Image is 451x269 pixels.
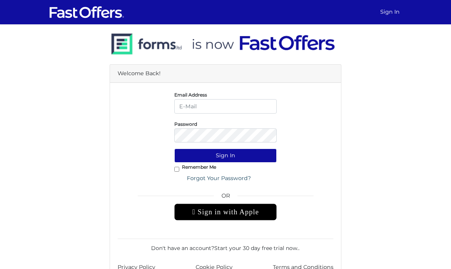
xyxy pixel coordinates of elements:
div: Sign in with Apple [174,204,277,220]
button: Sign In [174,149,277,163]
a: Sign In [377,5,403,19]
div: Welcome Back! [110,65,341,83]
label: Remember Me [182,166,216,168]
a: Forgot Your Password? [182,171,256,185]
input: E-Mail [174,99,277,113]
div: Don't have an account? . [118,239,334,252]
span: OR [174,191,277,204]
label: Email Address [174,94,207,96]
a: Start your 30 day free trial now. [214,245,298,252]
label: Password [174,123,197,125]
